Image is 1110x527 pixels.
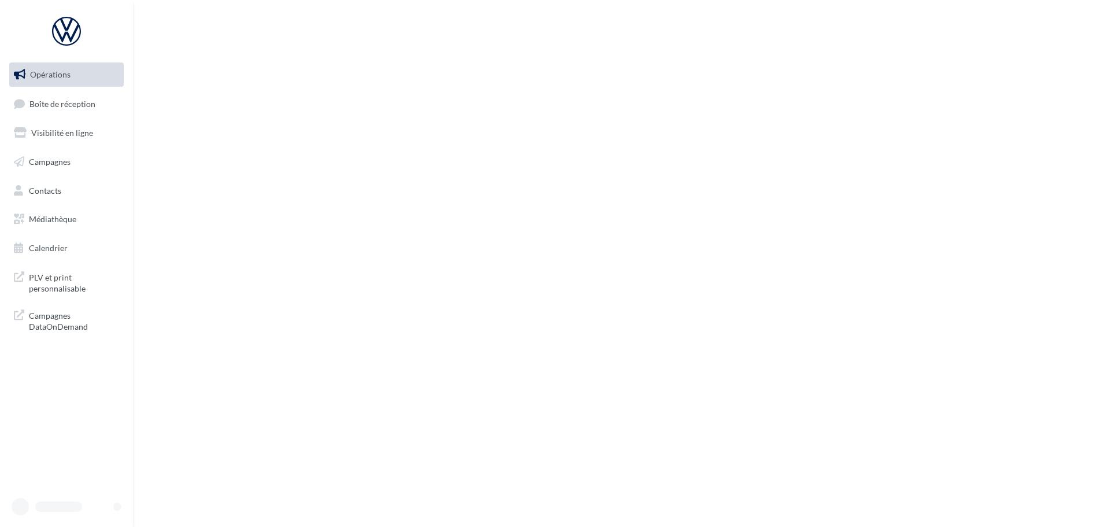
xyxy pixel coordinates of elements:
span: Opérations [30,69,71,79]
a: Visibilité en ligne [7,121,126,145]
span: Visibilité en ligne [31,128,93,138]
span: Médiathèque [29,214,76,224]
span: Calendrier [29,243,68,253]
a: Opérations [7,62,126,87]
span: Boîte de réception [29,98,95,108]
a: Calendrier [7,236,126,260]
a: Boîte de réception [7,91,126,116]
span: Contacts [29,185,61,195]
span: Campagnes DataOnDemand [29,308,119,333]
span: Campagnes [29,157,71,167]
a: Campagnes [7,150,126,174]
a: Médiathèque [7,207,126,231]
a: Contacts [7,179,126,203]
a: PLV et print personnalisable [7,265,126,299]
a: Campagnes DataOnDemand [7,303,126,337]
span: PLV et print personnalisable [29,270,119,294]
